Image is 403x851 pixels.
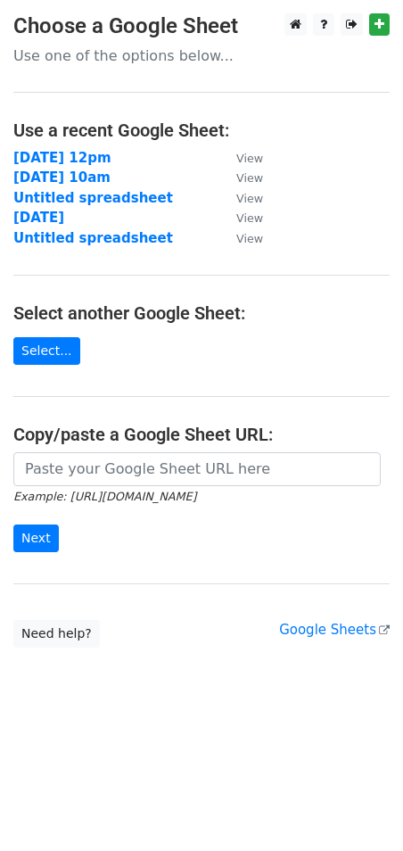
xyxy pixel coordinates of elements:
[13,337,80,365] a: Select...
[13,490,196,503] small: Example: [URL][DOMAIN_NAME]
[13,169,111,186] a: [DATE] 10am
[13,190,173,206] a: Untitled spreadsheet
[13,120,390,141] h4: Use a recent Google Sheet:
[13,620,100,648] a: Need help?
[218,230,263,246] a: View
[236,232,263,245] small: View
[218,150,263,166] a: View
[218,210,263,226] a: View
[218,190,263,206] a: View
[236,171,263,185] small: View
[13,525,59,552] input: Next
[13,452,381,486] input: Paste your Google Sheet URL here
[13,230,173,246] a: Untitled spreadsheet
[279,622,390,638] a: Google Sheets
[236,152,263,165] small: View
[13,46,390,65] p: Use one of the options below...
[218,169,263,186] a: View
[13,424,390,445] h4: Copy/paste a Google Sheet URL:
[236,211,263,225] small: View
[13,210,64,226] a: [DATE]
[13,302,390,324] h4: Select another Google Sheet:
[13,150,111,166] a: [DATE] 12pm
[13,13,390,39] h3: Choose a Google Sheet
[236,192,263,205] small: View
